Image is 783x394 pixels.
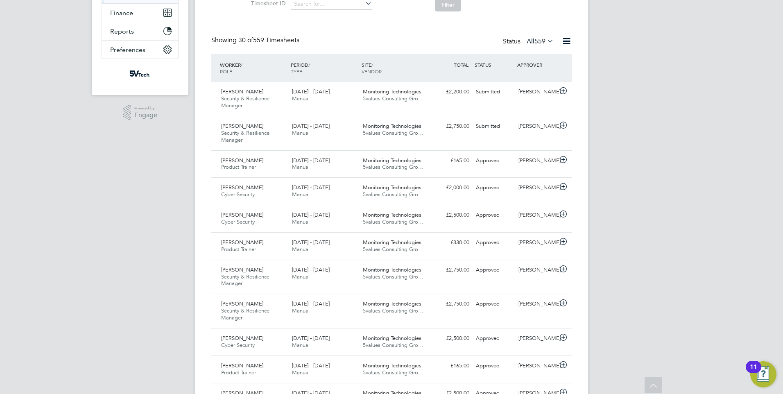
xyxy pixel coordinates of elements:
[363,362,421,369] span: Monitoring Technologies
[221,369,256,376] span: Product Trainer
[527,37,554,45] label: All
[473,181,515,195] div: Approved
[750,361,776,387] button: Open Resource Center, 11 new notifications
[363,88,421,95] span: Monitoring Technologies
[473,297,515,311] div: Approved
[308,61,310,68] span: /
[134,105,157,112] span: Powered by
[515,208,558,222] div: [PERSON_NAME]
[515,57,558,72] div: APPROVER
[292,239,330,246] span: [DATE] - [DATE]
[473,154,515,168] div: Approved
[363,273,423,280] span: 5values Consulting Gro…
[292,95,310,102] span: Manual
[241,61,242,68] span: /
[363,300,421,307] span: Monitoring Technologies
[363,307,423,314] span: 5values Consulting Gro…
[363,239,421,246] span: Monitoring Technologies
[221,300,263,307] span: [PERSON_NAME]
[515,85,558,99] div: [PERSON_NAME]
[515,297,558,311] div: [PERSON_NAME]
[473,120,515,133] div: Submitted
[515,181,558,195] div: [PERSON_NAME]
[430,154,473,168] div: £165.00
[292,163,310,170] span: Manual
[292,369,310,376] span: Manual
[363,163,423,170] span: 5values Consulting Gro…
[473,359,515,373] div: Approved
[292,122,330,129] span: [DATE] - [DATE]
[363,95,423,102] span: 5values Consulting Gro…
[515,263,558,277] div: [PERSON_NAME]
[221,211,263,218] span: [PERSON_NAME]
[218,57,289,79] div: WORKER
[292,307,310,314] span: Manual
[221,362,263,369] span: [PERSON_NAME]
[292,157,330,164] span: [DATE] - [DATE]
[363,342,423,349] span: 5values Consulting Gro…
[363,218,423,225] span: 5values Consulting Gro…
[473,57,515,72] div: STATUS
[430,85,473,99] div: £2,200.00
[221,191,255,198] span: Cyber Security
[363,129,423,136] span: 5values Consulting Gro…
[238,36,253,44] span: 30 of
[110,46,145,54] span: Preferences
[430,263,473,277] div: £2,750.00
[211,36,301,45] div: Showing
[473,332,515,345] div: Approved
[534,37,545,45] span: 559
[292,300,330,307] span: [DATE] - [DATE]
[102,41,178,59] button: Preferences
[515,236,558,249] div: [PERSON_NAME]
[102,67,179,80] a: Go to home page
[221,266,263,273] span: [PERSON_NAME]
[291,68,302,75] span: TYPE
[363,369,423,376] span: 5values Consulting Gro…
[123,105,158,120] a: Powered byEngage
[110,9,133,17] span: Finance
[134,112,157,119] span: Engage
[473,236,515,249] div: Approved
[221,335,263,342] span: [PERSON_NAME]
[430,208,473,222] div: £2,500.00
[292,246,310,253] span: Manual
[430,359,473,373] div: £165.00
[292,362,330,369] span: [DATE] - [DATE]
[363,122,421,129] span: Monitoring Technologies
[221,184,263,191] span: [PERSON_NAME]
[128,67,152,80] img: weare5values-logo-retina.png
[750,367,757,378] div: 11
[473,85,515,99] div: Submitted
[362,68,382,75] span: VENDOR
[363,335,421,342] span: Monitoring Technologies
[430,181,473,195] div: £2,000.00
[110,27,134,35] span: Reports
[515,120,558,133] div: [PERSON_NAME]
[292,342,310,349] span: Manual
[221,88,263,95] span: [PERSON_NAME]
[292,184,330,191] span: [DATE] - [DATE]
[363,266,421,273] span: Monitoring Technologies
[363,184,421,191] span: Monitoring Technologies
[238,36,299,44] span: 559 Timesheets
[363,246,423,253] span: 5values Consulting Gro…
[292,88,330,95] span: [DATE] - [DATE]
[515,154,558,168] div: [PERSON_NAME]
[430,332,473,345] div: £2,500.00
[430,120,473,133] div: £2,750.00
[363,157,421,164] span: Monitoring Technologies
[221,239,263,246] span: [PERSON_NAME]
[221,342,255,349] span: Cyber Security
[292,266,330,273] span: [DATE] - [DATE]
[515,359,558,373] div: [PERSON_NAME]
[363,211,421,218] span: Monitoring Technologies
[292,129,310,136] span: Manual
[430,236,473,249] div: £330.00
[221,129,269,143] span: Security & Resilience Manager
[221,157,263,164] span: [PERSON_NAME]
[221,273,269,287] span: Security & Resilience Manager
[292,335,330,342] span: [DATE] - [DATE]
[363,191,423,198] span: 5values Consulting Gro…
[360,57,430,79] div: SITE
